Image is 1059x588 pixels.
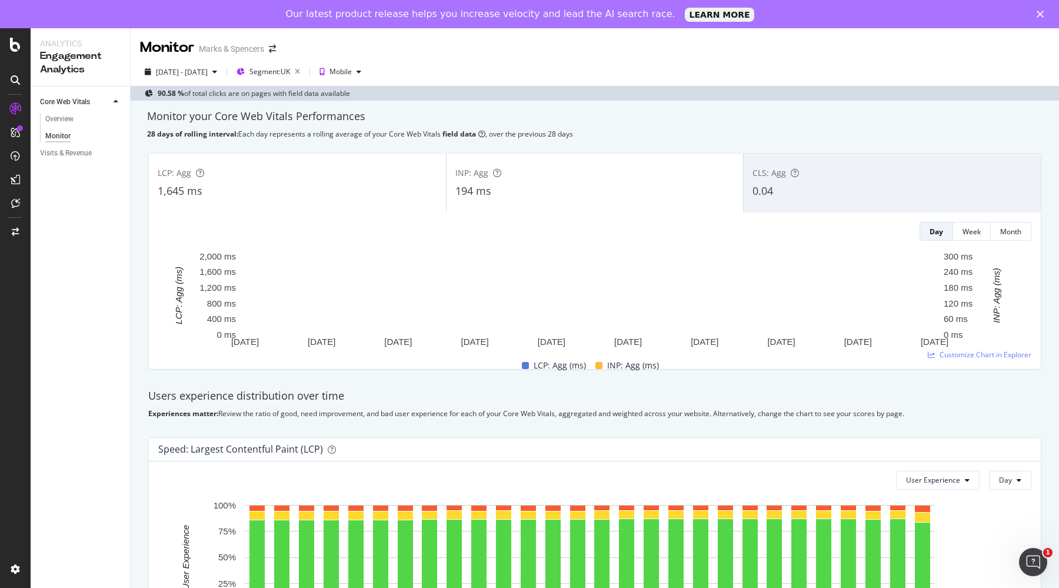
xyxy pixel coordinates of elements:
[217,330,236,340] text: 0 ms
[249,67,290,77] span: Segment: UK
[607,358,659,373] span: INP: Agg (ms)
[269,45,276,53] div: arrow-right-arrow-left
[214,500,236,510] text: 100%
[752,167,786,178] span: CLS: Agg
[199,267,236,277] text: 1,600 ms
[534,358,586,373] span: LCP: Agg (ms)
[989,471,1031,490] button: Day
[906,475,960,485] span: User Experience
[218,578,236,588] text: 25%
[40,96,110,108] a: Core Web Vitals
[944,283,973,293] text: 180 ms
[158,167,191,178] span: LCP: Agg
[147,109,1043,124] div: Monitor your Core Web Vitals Performances
[940,350,1031,360] span: Customize Chart in Explorer
[944,298,973,308] text: 120 ms
[140,62,222,81] button: [DATE] - [DATE]
[920,222,953,241] button: Day
[1019,548,1047,576] iframe: Intercom live chat
[455,184,491,198] span: 194 ms
[455,167,488,178] span: INP: Agg
[442,129,476,139] b: field data
[944,330,963,340] text: 0 ms
[199,283,236,293] text: 1,200 ms
[147,129,238,139] b: 28 days of rolling interval:
[158,184,202,198] span: 1,645 ms
[685,8,755,22] a: LEARN MORE
[140,38,194,58] div: Monitor
[752,184,773,198] span: 0.04
[944,267,973,277] text: 240 ms
[174,267,184,324] text: LCP: Agg (ms)
[999,475,1012,485] span: Day
[158,250,1021,349] svg: A chart.
[40,38,121,49] div: Analytics
[1000,227,1021,237] div: Month
[315,62,366,81] button: Mobile
[45,130,122,142] a: Monitor
[232,62,305,81] button: Segment:UK
[218,526,236,536] text: 75%
[40,147,122,160] a: Visits & Revenue
[614,337,642,347] text: [DATE]
[207,298,236,308] text: 800 ms
[158,88,350,98] div: of total clicks are on pages with field data available
[1043,548,1053,557] span: 1
[944,314,968,324] text: 60 ms
[1037,11,1048,18] div: Close
[148,408,1041,418] div: Review the ratio of good, need improvement, and bad user experience for each of your Core Web Vit...
[921,337,948,347] text: [DATE]
[45,113,74,125] div: Overview
[158,443,323,455] div: Speed: Largest Contentful Paint (LCP)
[844,337,872,347] text: [DATE]
[148,408,218,418] b: Experiences matter:
[231,337,259,347] text: [DATE]
[40,147,92,160] div: Visits & Revenue
[199,251,236,261] text: 2,000 ms
[538,337,565,347] text: [DATE]
[767,337,795,347] text: [DATE]
[40,96,90,108] div: Core Web Vitals
[147,129,1043,139] div: Each day represents a rolling average of your Core Web Vitals , over the previous 28 days
[45,113,122,125] a: Overview
[158,88,184,98] b: 90.58 %
[691,337,718,347] text: [DATE]
[928,350,1031,360] a: Customize Chart in Explorer
[308,337,335,347] text: [DATE]
[156,67,208,77] span: [DATE] - [DATE]
[218,552,236,562] text: 50%
[199,43,264,55] div: Marks & Spencers
[207,314,236,324] text: 400 ms
[329,68,352,75] div: Mobile
[461,337,489,347] text: [DATE]
[384,337,412,347] text: [DATE]
[991,268,1001,323] text: INP: Agg (ms)
[991,222,1031,241] button: Month
[944,251,973,261] text: 300 ms
[286,8,675,20] div: Our latest product release helps you increase velocity and lead the AI search race.
[963,227,981,237] div: Week
[148,388,1041,404] div: Users experience distribution over time
[896,471,980,490] button: User Experience
[40,49,121,77] div: Engagement Analytics
[930,227,943,237] div: Day
[953,222,991,241] button: Week
[45,130,71,142] div: Monitor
